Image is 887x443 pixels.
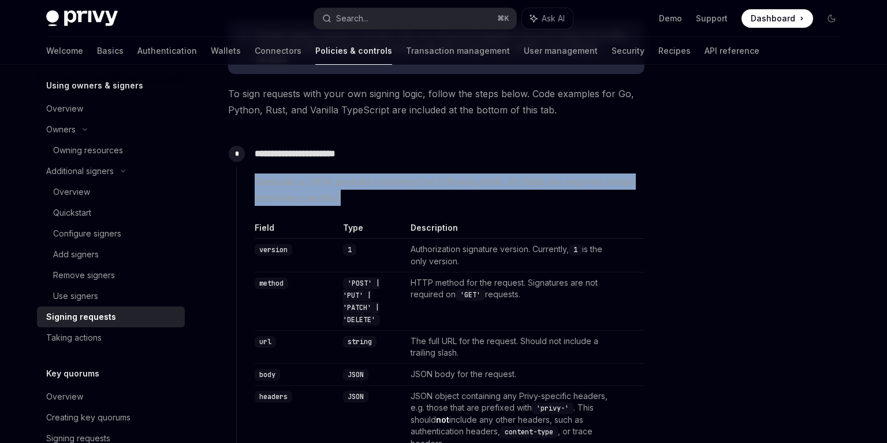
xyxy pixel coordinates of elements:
a: Transaction management [406,37,510,65]
button: Search...⌘K [314,8,516,29]
a: Support [696,13,728,24]
a: User management [524,37,598,65]
code: JSON [343,369,368,381]
div: Add signers [53,248,99,261]
a: Overview [37,98,185,119]
button: Toggle dark mode [822,9,841,28]
div: Overview [46,102,83,116]
div: Signing requests [46,310,116,324]
a: Welcome [46,37,83,65]
a: Demo [659,13,682,24]
a: Configure signers [37,223,185,244]
span: Dashboard [751,13,795,24]
code: 'privy-' [532,403,573,414]
code: JSON [343,391,368,403]
a: Recipes [658,37,691,65]
td: HTTP method for the request. Signatures are not required on requests. [406,272,621,331]
h5: Using owners & signers [46,79,143,93]
div: Remove signers [53,268,115,282]
th: Type [338,222,406,239]
a: Add signers [37,244,185,265]
div: Owning resources [53,143,123,157]
code: version [255,244,292,256]
td: JSON body for the request. [406,364,621,386]
div: Taking actions [46,331,102,345]
td: The full URL for the request. Should not include a trailing slash. [406,331,621,364]
a: Owning resources [37,140,185,161]
code: url [255,336,276,348]
a: Signing requests [37,307,185,327]
code: method [255,278,288,289]
code: string [343,336,377,348]
a: Overview [37,182,185,202]
a: Use signers [37,286,185,307]
div: Creating key quorums [46,411,131,424]
code: 1 [569,244,582,256]
div: Owners [46,123,76,136]
strong: not [436,415,449,424]
div: Overview [53,185,90,199]
a: API reference [705,37,759,65]
span: ⌘ K [497,14,509,23]
a: Taking actions [37,327,185,348]
span: Ask AI [542,13,565,24]
a: Policies & controls [315,37,392,65]
code: content-type [500,426,558,438]
code: 'GET' [456,289,485,301]
div: Quickstart [53,206,91,220]
code: 'POST' | 'PUT' | 'PATCH' | 'DELETE' [343,278,380,326]
img: dark logo [46,10,118,27]
th: Field [255,222,338,239]
a: Connectors [255,37,301,65]
td: Authorization signature version. Currently, is the only version. [406,239,621,272]
div: Search... [336,12,368,25]
button: Ask AI [522,8,573,29]
span: To sign requests with your own signing logic, follow the steps below. Code examples for Go, Pytho... [228,86,644,118]
code: body [255,369,280,381]
code: 1 [343,244,356,256]
div: Configure signers [53,227,121,241]
div: Use signers [53,289,98,303]
a: Security [612,37,644,65]
h5: Key quorums [46,367,99,381]
a: Quickstart [37,202,185,223]
div: Additional signers [46,164,114,178]
div: Overview [46,390,83,404]
span: Generate a JSON payload containing the following fields. All fields are required unless otherwise... [255,173,644,206]
a: Dashboard [741,9,813,28]
a: Overview [37,386,185,407]
a: Remove signers [37,265,185,286]
a: Authentication [137,37,197,65]
code: headers [255,391,292,403]
th: Description [406,222,621,239]
a: Basics [97,37,124,65]
a: Wallets [211,37,241,65]
a: Creating key quorums [37,407,185,428]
